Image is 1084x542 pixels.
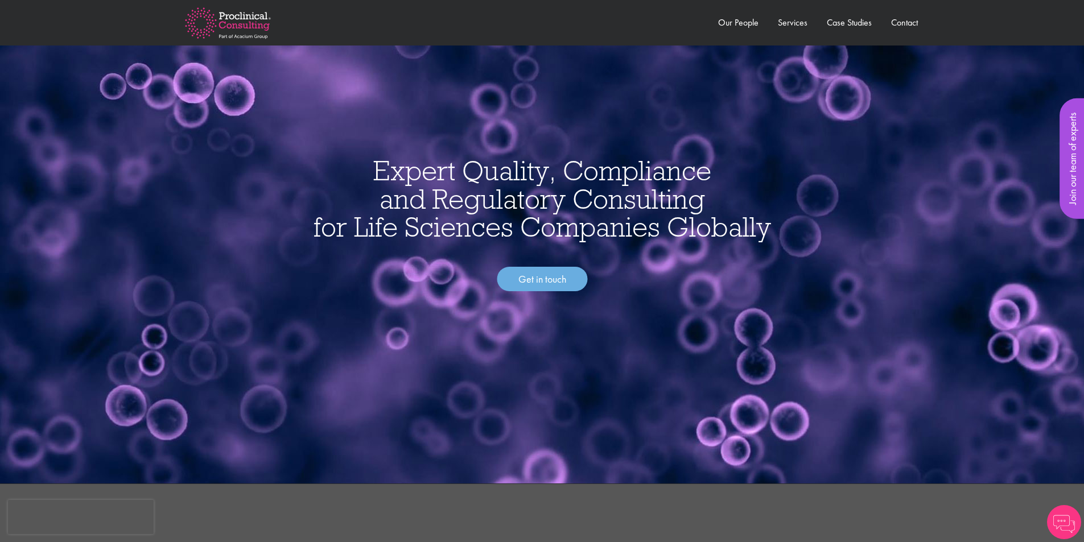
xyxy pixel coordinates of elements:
[1047,505,1081,539] img: Chatbot
[778,16,807,28] a: Services
[718,16,759,28] a: Our People
[891,16,918,28] a: Contact
[497,267,587,292] a: Get in touch
[827,16,872,28] a: Case Studies
[11,156,1073,241] h1: Expert Quality, Compliance and Regulatory Consulting for Life Sciences Companies Globally
[8,500,154,534] iframe: reCAPTCHA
